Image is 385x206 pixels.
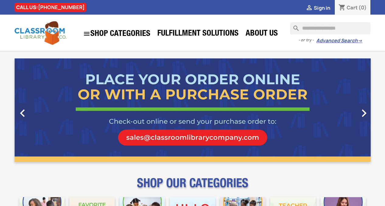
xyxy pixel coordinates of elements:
a: Next [317,58,371,162]
i: shopping_cart [338,4,346,12]
a:  Sign in [306,5,330,11]
a: [PHONE_NUMBER] [38,4,85,11]
input: Search [290,22,370,34]
div: CALL US: [15,3,86,12]
a: Advanced Search→ [316,38,362,44]
span: (0) [359,4,367,11]
span: Cart [347,4,358,11]
i:  [306,5,313,12]
i:  [356,106,372,121]
span: Sign in [314,5,330,11]
i:  [15,106,30,121]
a: About Us [243,28,281,40]
span: - or try - [298,37,316,43]
ul: Carousel container [15,58,371,162]
a: Fulfillment Solutions [154,28,242,40]
i: search [290,22,297,30]
i:  [83,30,90,37]
p: SHOP OUR CATEGORIES [15,181,371,192]
a: SHOP CATEGORIES [80,27,153,40]
a: Previous [15,58,68,162]
span: → [358,38,362,44]
img: Classroom Library Company [15,21,66,45]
